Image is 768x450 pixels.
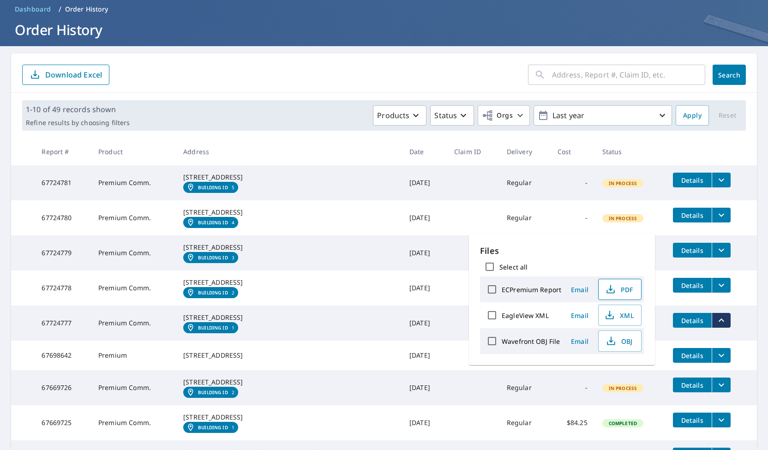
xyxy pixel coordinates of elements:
[549,108,657,124] p: Last year
[402,138,447,165] th: Date
[34,138,91,165] th: Report #
[552,62,705,88] input: Address, Report #, Claim ID, etc.
[712,208,731,222] button: filesDropdownBtn-67724780
[603,385,643,391] span: In Process
[22,65,109,85] button: Download Excel
[26,119,130,127] p: Refine results by choosing filters
[534,105,672,126] button: Last year
[402,270,447,306] td: [DATE]
[673,413,712,427] button: detailsBtn-67669725
[673,208,712,222] button: detailsBtn-67724780
[34,341,91,370] td: 67698642
[683,110,702,121] span: Apply
[713,65,746,85] button: Search
[499,370,550,405] td: Regular
[678,176,706,185] span: Details
[402,341,447,370] td: [DATE]
[402,306,447,341] td: [DATE]
[447,138,499,165] th: Claim ID
[720,71,738,79] span: Search
[676,105,709,126] button: Apply
[183,313,395,322] div: [STREET_ADDRESS]
[480,245,644,257] p: Files
[91,270,176,306] td: Premium Comm.
[678,381,706,390] span: Details
[11,20,757,39] h1: Order History
[198,185,228,190] em: Building ID
[603,180,643,186] span: In Process
[91,306,176,341] td: Premium Comm.
[550,165,595,200] td: -
[678,246,706,255] span: Details
[91,235,176,270] td: Premium Comm.
[678,316,706,325] span: Details
[45,70,102,80] p: Download Excel
[673,243,712,258] button: detailsBtn-67724779
[478,105,530,126] button: Orgs
[198,325,228,330] em: Building ID
[712,313,731,328] button: filesDropdownBtn-67724777
[402,370,447,405] td: [DATE]
[183,287,238,298] a: Building ID2
[183,351,395,360] div: [STREET_ADDRESS]
[91,341,176,370] td: Premium
[402,235,447,270] td: [DATE]
[176,138,402,165] th: Address
[183,243,395,252] div: [STREET_ADDRESS]
[377,110,409,121] p: Products
[183,208,395,217] div: [STREET_ADDRESS]
[499,200,550,235] td: Regular
[598,279,642,300] button: PDF
[183,173,395,182] div: [STREET_ADDRESS]
[595,138,666,165] th: Status
[34,200,91,235] td: 67724780
[91,405,176,440] td: Premium Comm.
[712,413,731,427] button: filesDropdownBtn-67669725
[91,138,176,165] th: Product
[604,336,634,347] span: OBJ
[183,217,238,228] a: Building ID4
[712,348,731,363] button: filesDropdownBtn-67698642
[678,211,706,220] span: Details
[550,138,595,165] th: Cost
[434,110,457,121] p: Status
[712,278,731,293] button: filesDropdownBtn-67724778
[402,405,447,440] td: [DATE]
[569,337,591,346] span: Email
[673,378,712,392] button: detailsBtn-67669726
[11,2,757,17] nav: breadcrumb
[59,4,61,15] li: /
[604,310,634,321] span: XML
[499,165,550,200] td: Regular
[502,337,560,346] label: Wavefront OBJ File
[604,284,634,295] span: PDF
[15,5,51,14] span: Dashboard
[183,182,238,193] a: Building ID5
[34,235,91,270] td: 67724779
[678,281,706,290] span: Details
[198,220,228,225] em: Building ID
[712,173,731,187] button: filesDropdownBtn-67724781
[34,306,91,341] td: 67724777
[603,420,642,426] span: Completed
[678,351,706,360] span: Details
[11,2,55,17] a: Dashboard
[34,270,91,306] td: 67724778
[430,105,474,126] button: Status
[673,173,712,187] button: detailsBtn-67724781
[198,290,228,295] em: Building ID
[569,285,591,294] span: Email
[499,138,550,165] th: Delivery
[603,215,643,222] span: In Process
[673,278,712,293] button: detailsBtn-67724778
[550,200,595,235] td: -
[373,105,426,126] button: Products
[183,422,238,433] a: Building ID1
[34,370,91,405] td: 67669726
[183,278,395,287] div: [STREET_ADDRESS]
[499,263,528,271] label: Select all
[499,405,550,440] td: Regular
[502,285,561,294] label: ECPremium Report
[34,165,91,200] td: 67724781
[673,348,712,363] button: detailsBtn-67698642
